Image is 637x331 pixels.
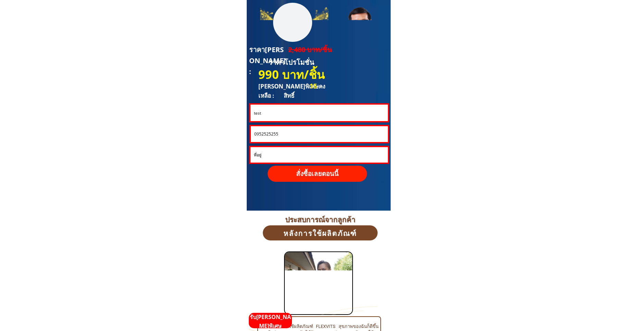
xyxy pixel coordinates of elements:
h3: ราคา[PERSON_NAME] : [249,44,288,77]
h3: [PERSON_NAME]พิเศษคงเหลือ : สิทธิ์ [258,82,334,100]
input: ชื่อ-นามสกุล [252,105,386,121]
p: สั่งซื้อเลยตอนนี้ [268,166,367,182]
h3: 990 บาท/ชิ้น [258,65,327,84]
h3: ราคาโปรโมชั่น [269,57,320,68]
h3: 15 [309,81,323,92]
p: รับ[PERSON_NAME]พิเศษ [249,313,292,330]
input: ที่อยู่ [252,147,386,163]
input: หมายเลขโทรศัพท์ [253,126,386,142]
h3: หลังการใช้ผลิตภัณฑ์ [267,227,373,239]
h3: ประสบการณ์จากลูกค้า [250,214,390,224]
